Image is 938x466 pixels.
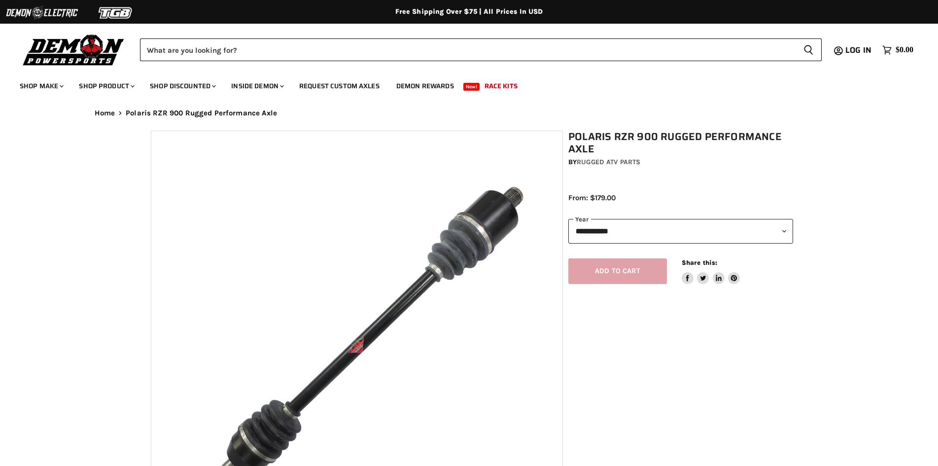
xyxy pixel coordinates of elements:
div: Free Shipping Over $75 | All Prices In USD [75,7,864,16]
img: TGB Logo 2 [79,3,153,22]
form: Product [140,38,822,61]
a: Shop Product [71,76,140,96]
div: by [568,157,793,168]
img: Demon Powersports [20,32,128,67]
span: Log in [845,44,871,56]
a: Inside Demon [224,76,290,96]
aside: Share this: [682,258,740,285]
a: Request Custom Axles [292,76,387,96]
a: $0.00 [877,43,918,57]
a: Home [95,109,115,117]
img: Demon Electric Logo 2 [5,3,79,22]
nav: Breadcrumbs [75,109,864,117]
button: Search [796,38,822,61]
a: Rugged ATV Parts [577,158,640,166]
a: Race Kits [477,76,525,96]
a: Shop Make [12,76,69,96]
span: Share this: [682,259,717,266]
select: year [568,219,793,243]
span: $0.00 [896,45,913,55]
span: Polaris RZR 900 Rugged Performance Axle [126,109,277,117]
a: Log in [841,46,877,55]
span: From: $179.00 [568,193,616,202]
a: Demon Rewards [389,76,461,96]
ul: Main menu [12,72,911,96]
span: New! [463,83,480,91]
input: Search [140,38,796,61]
a: Shop Discounted [142,76,222,96]
h1: Polaris RZR 900 Rugged Performance Axle [568,131,793,155]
